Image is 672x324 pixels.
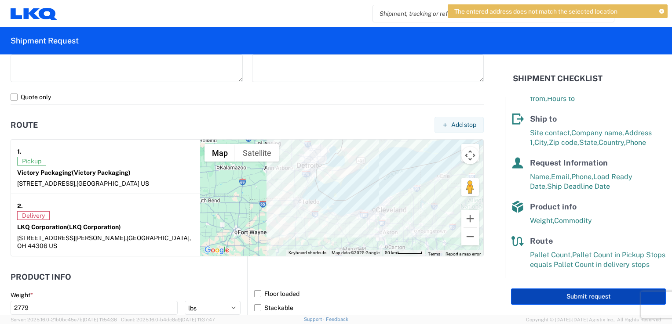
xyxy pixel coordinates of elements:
[17,211,50,220] span: Delivery
[181,317,215,322] span: [DATE] 11:37:47
[530,158,608,167] span: Request Information
[461,144,479,162] button: Toggle fullscreen view
[446,252,481,256] a: Report a map error
[461,228,479,245] button: Zoom out
[326,317,348,322] a: Feedback
[385,250,397,255] span: 50 km
[530,114,557,123] span: Ship to
[11,36,79,46] h2: Shipment Request
[551,173,571,181] span: Email,
[77,180,149,187] span: [GEOGRAPHIC_DATA] US
[254,301,484,315] label: Stackable
[67,223,121,230] span: (LKQ Corporation)
[534,138,549,147] span: City,
[511,288,666,305] button: Submit request
[254,287,484,301] label: Floor loaded
[17,234,191,249] span: [GEOGRAPHIC_DATA], OH 44306 US
[571,173,593,181] span: Phone,
[571,129,625,137] span: Company name,
[549,138,579,147] span: Zip code,
[17,234,127,241] span: [STREET_ADDRESS][PERSON_NAME],
[547,94,575,103] span: Hours to
[530,216,554,225] span: Weight,
[17,169,131,176] strong: Victory Packaging
[461,210,479,227] button: Zoom in
[235,144,279,162] button: Show satellite imagery
[83,317,117,322] span: [DATE] 11:54:36
[428,252,440,256] a: Terms
[17,223,121,230] strong: LKQ Corporation
[626,138,646,147] span: Phone
[526,316,661,324] span: Copyright © [DATE]-[DATE] Agistix Inc., All Rights Reserved
[530,251,572,259] span: Pallet Count,
[599,138,626,147] span: Country,
[17,157,46,166] span: Pickup
[289,250,326,256] button: Keyboard shortcuts
[554,216,592,225] span: Commodity
[11,90,484,104] label: Quote only
[17,180,77,187] span: [STREET_ADDRESS],
[547,182,610,191] span: Ship Deadline Date
[530,129,571,137] span: Site contact,
[17,200,23,211] strong: 2.
[304,317,326,322] a: Support
[579,138,599,147] span: State,
[530,173,551,181] span: Name,
[121,317,215,322] span: Client: 2025.16.0-b4dc8a9
[513,73,603,84] h2: Shipment Checklist
[530,202,577,211] span: Product info
[11,121,38,130] h2: Route
[373,5,601,22] input: Shipment, tracking or reference number
[72,169,131,176] span: (Victory Packaging)
[11,291,33,299] label: Weight
[382,250,425,256] button: Map Scale: 50 km per 54 pixels
[461,178,479,196] button: Drag Pegman onto the map to open Street View
[202,245,231,256] a: Open this area in Google Maps (opens a new window)
[451,121,476,129] span: Add stop
[332,250,380,255] span: Map data ©2025 Google
[435,117,484,133] button: Add stop
[454,7,617,15] span: The entered address does not match the selected location
[461,147,479,164] button: Map camera controls
[530,251,665,269] span: Pallet Count in Pickup Stops equals Pallet Count in delivery stops
[11,273,71,281] h2: Product Info
[205,144,235,162] button: Show street map
[17,146,22,157] strong: 1.
[11,317,117,322] span: Server: 2025.16.0-21b0bc45e7b
[530,236,553,245] span: Route
[202,245,231,256] img: Google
